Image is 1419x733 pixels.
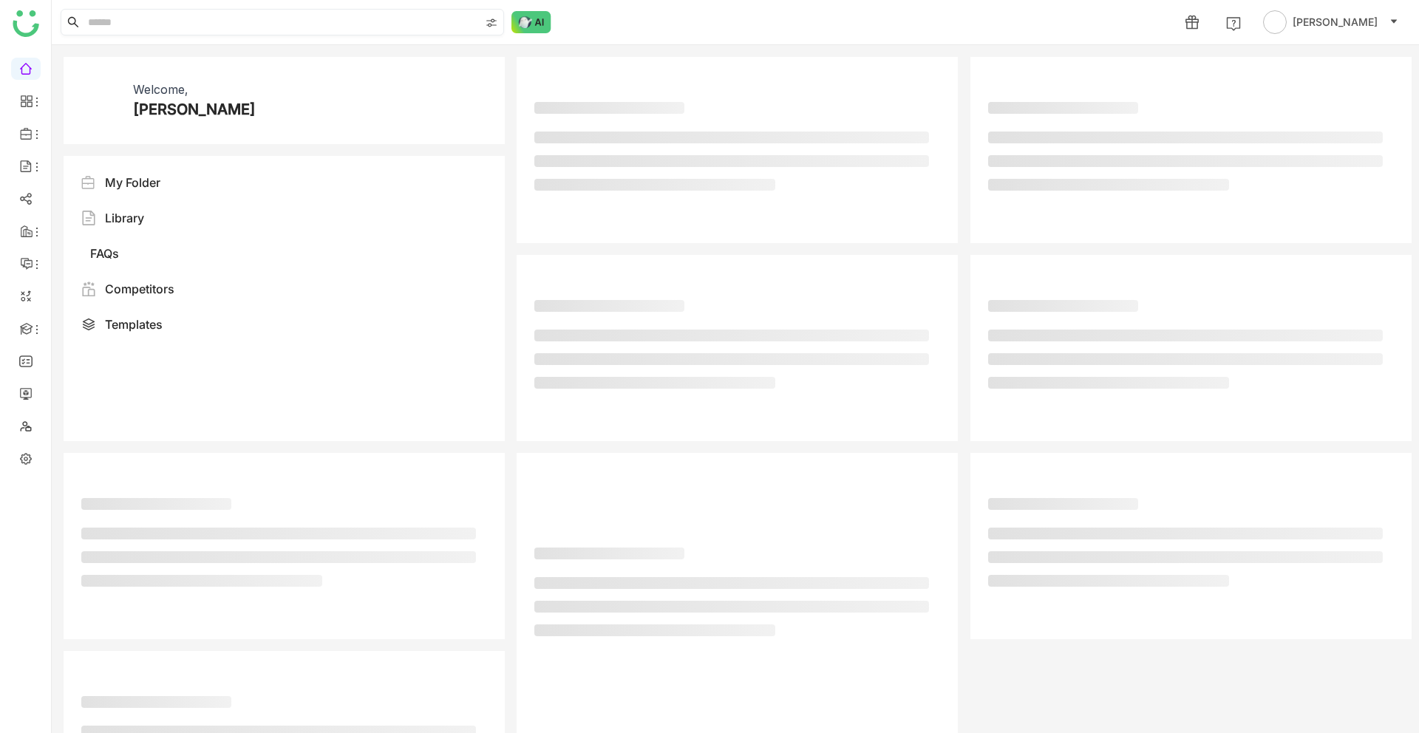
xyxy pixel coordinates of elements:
img: avatar [1263,10,1287,34]
div: [PERSON_NAME] [133,98,256,120]
button: [PERSON_NAME] [1260,10,1401,34]
div: My Folder [105,174,160,191]
div: Library [105,209,144,227]
img: logo [13,10,39,37]
div: FAQs [90,245,119,262]
div: Welcome, [133,81,188,98]
img: ask-buddy-normal.svg [511,11,551,33]
img: help.svg [1226,16,1241,31]
img: search-type.svg [486,17,497,29]
div: Competitors [105,280,174,298]
span: [PERSON_NAME] [1293,14,1378,30]
img: 61307121755ca5673e314e4d [81,81,121,120]
div: Templates [105,316,163,333]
